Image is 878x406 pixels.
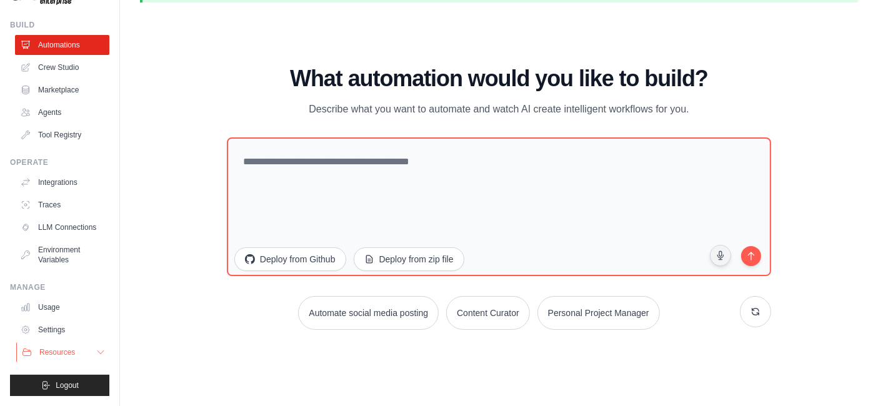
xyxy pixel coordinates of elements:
a: Usage [15,297,109,317]
a: Environment Variables [15,240,109,270]
p: Describe what you want to automate and watch AI create intelligent workflows for you. [289,101,709,117]
button: Resources [16,342,111,362]
a: Settings [15,320,109,340]
a: Automations [15,35,109,55]
a: Marketplace [15,80,109,100]
button: Deploy from zip file [354,247,464,271]
h1: What automation would you like to build? [227,66,771,91]
button: Personal Project Manager [537,296,660,330]
span: Resources [39,347,75,357]
a: Traces [15,195,109,215]
span: Logout [56,380,79,390]
a: Agents [15,102,109,122]
button: Automate social media posting [298,296,439,330]
button: Content Curator [446,296,530,330]
a: Crew Studio [15,57,109,77]
div: Build [10,20,109,30]
div: Operate [10,157,109,167]
button: Deploy from Github [234,247,346,271]
div: Chatwidget [816,346,878,406]
a: Integrations [15,172,109,192]
button: Logout [10,375,109,396]
a: Tool Registry [15,125,109,145]
a: LLM Connections [15,217,109,237]
iframe: Chat Widget [816,346,878,406]
div: Manage [10,282,109,292]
